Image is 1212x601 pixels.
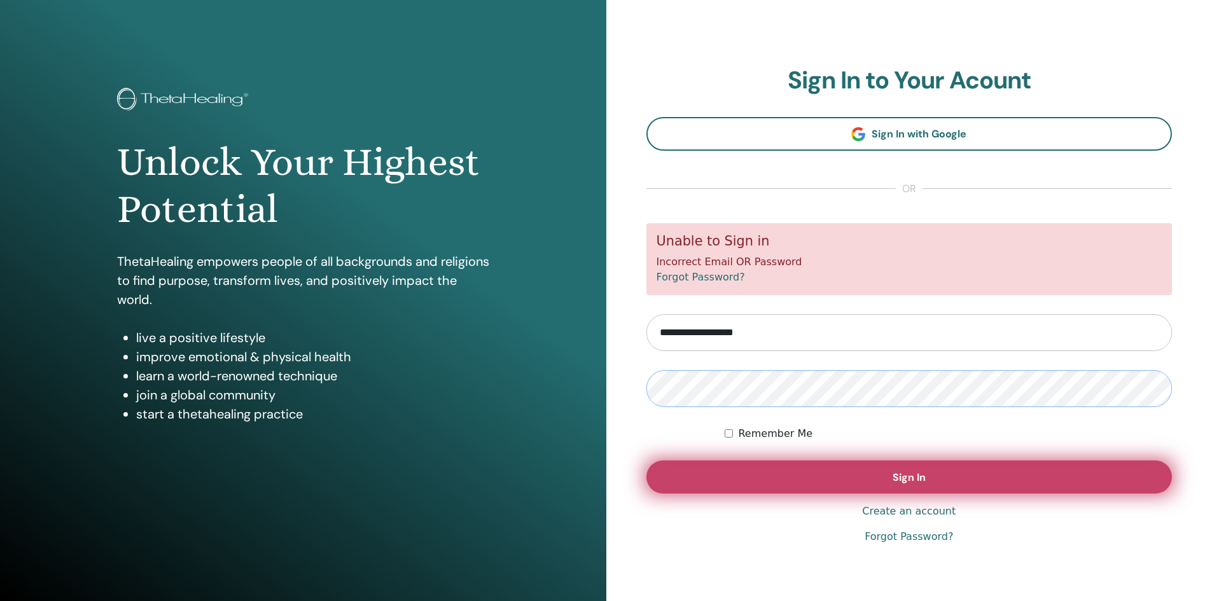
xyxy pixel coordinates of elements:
li: learn a world-renowned technique [136,366,489,385]
a: Create an account [862,504,956,519]
span: Sign In [893,471,926,484]
li: start a thetahealing practice [136,404,489,424]
label: Remember Me [738,426,812,441]
h5: Unable to Sign in [657,233,1162,249]
a: Sign In with Google [646,117,1173,151]
div: Keep me authenticated indefinitely or until I manually logout [725,426,1172,441]
li: improve emotional & physical health [136,347,489,366]
div: Incorrect Email OR Password [646,223,1173,295]
li: join a global community [136,385,489,404]
h1: Unlock Your Highest Potential [117,139,489,233]
a: Forgot Password? [657,271,745,283]
li: live a positive lifestyle [136,328,489,347]
span: Sign In with Google [872,127,966,141]
button: Sign In [646,460,1173,494]
span: or [896,181,923,197]
a: Forgot Password? [865,529,953,544]
h2: Sign In to Your Acount [646,66,1173,95]
p: ThetaHealing empowers people of all backgrounds and religions to find purpose, transform lives, a... [117,252,489,309]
